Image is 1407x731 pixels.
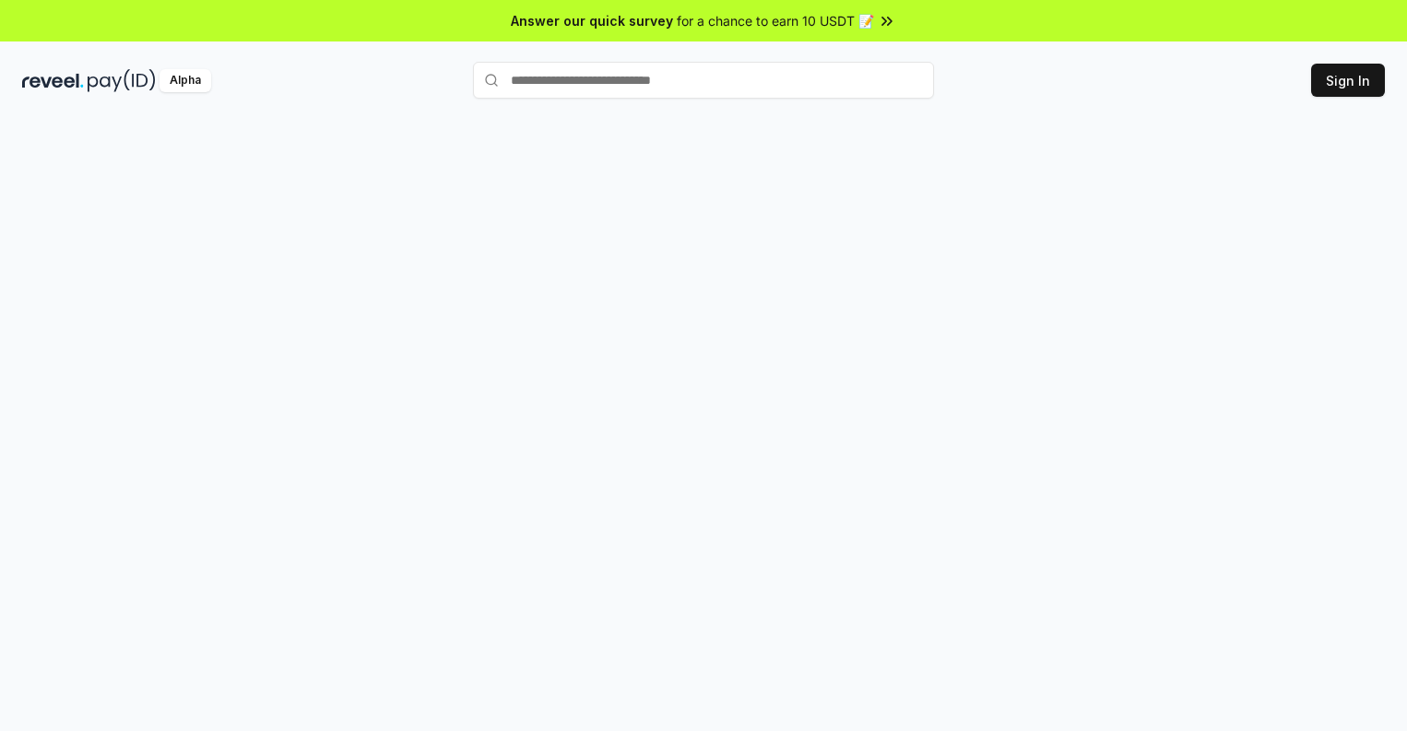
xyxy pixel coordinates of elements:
[22,69,84,92] img: reveel_dark
[677,11,874,30] span: for a chance to earn 10 USDT 📝
[511,11,673,30] span: Answer our quick survey
[160,69,211,92] div: Alpha
[1311,64,1385,97] button: Sign In
[88,69,156,92] img: pay_id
